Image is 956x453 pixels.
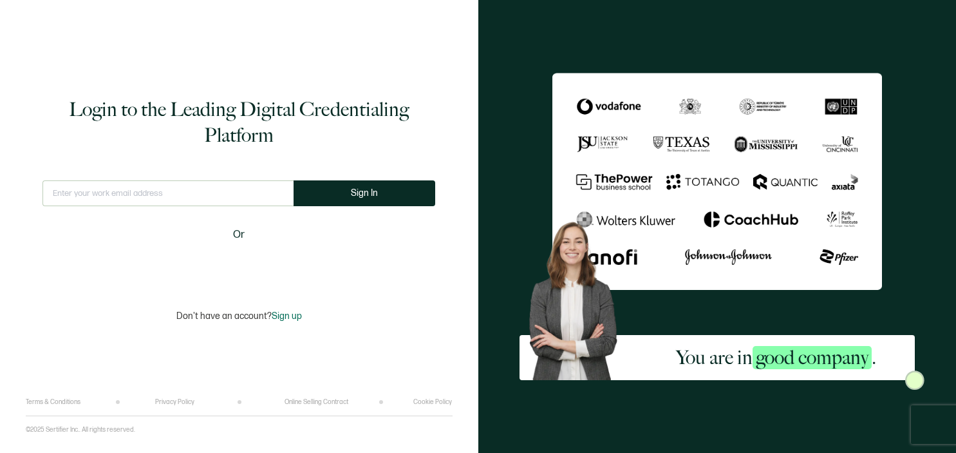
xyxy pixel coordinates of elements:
[351,188,378,198] span: Sign In
[35,97,443,148] h1: Login to the Leading Digital Credentialing Platform
[42,180,294,206] input: Enter your work email address
[905,371,924,390] img: Sertifier Login
[233,227,245,243] span: Or
[520,214,638,381] img: Sertifier Login - You are in <span class="strong-h">good company</span>. Hero
[552,73,882,291] img: Sertifier Login - You are in <span class="strong-h">good company</span>.
[155,398,194,406] a: Privacy Policy
[272,311,302,322] span: Sign up
[26,426,135,434] p: ©2025 Sertifier Inc.. All rights reserved.
[753,346,872,369] span: good company
[294,180,435,206] button: Sign In
[26,398,80,406] a: Terms & Conditions
[676,345,876,371] h2: You are in .
[285,398,348,406] a: Online Selling Contract
[165,251,313,280] div: Sign in with Google. Opens in new tab
[413,398,452,406] a: Cookie Policy
[176,311,302,322] p: Don't have an account?
[158,251,319,280] iframe: Sign in with Google Button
